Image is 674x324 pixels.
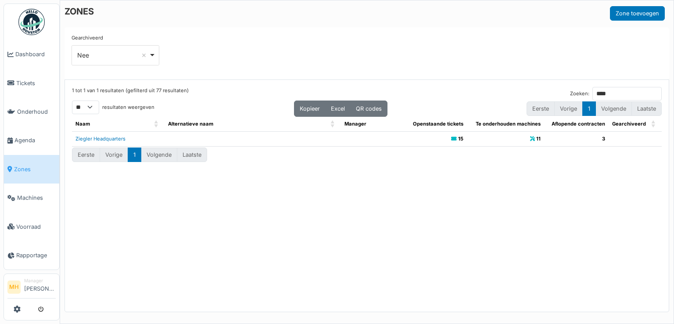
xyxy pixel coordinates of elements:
[72,148,207,162] nav: pagination
[413,121,463,127] span: Openstaande tickets
[24,277,56,284] div: Manager
[17,194,56,202] span: Machines
[300,105,320,112] span: Kopieer
[325,101,351,117] button: Excel
[344,121,366,127] span: Manager
[4,155,59,184] a: Zones
[24,277,56,296] li: [PERSON_NAME]
[476,121,541,127] span: Te onderhouden machines
[4,212,59,241] a: Voorraad
[330,117,336,131] span: Alternatieve naam: Activate to sort
[4,40,59,68] a: Dashboard
[4,126,59,155] a: Agenda
[65,6,94,17] h6: ZONES
[77,50,149,60] div: Nee
[17,108,56,116] span: Onderhoud
[4,184,59,212] a: Machines
[128,148,141,162] button: 1
[4,68,59,97] a: Tickets
[570,90,589,97] label: Zoeken:
[458,136,463,142] b: 15
[552,121,605,127] span: Aflopende contracten
[612,121,646,127] span: Gearchiveerd
[610,6,665,21] button: Zone toevoegen
[102,104,154,111] label: resultaten weergeven
[14,165,56,173] span: Zones
[536,136,541,142] b: 11
[168,121,213,127] span: Alternatieve naam
[527,101,662,116] nav: pagination
[15,50,56,58] span: Dashboard
[356,105,382,112] span: QR codes
[4,97,59,126] a: Onderhoud
[14,136,56,144] span: Agenda
[4,241,59,270] a: Rapportage
[651,117,656,131] span: Gearchiveerd: Activate to sort
[350,101,387,117] button: QR codes
[154,117,159,131] span: Naam: Activate to sort
[7,281,21,294] li: MH
[72,34,103,42] label: Gearchiveerd
[72,87,189,101] div: 1 tot 1 van 1 resultaten (gefilterd uit 77 resultaten)
[75,121,90,127] span: Naam
[75,136,125,142] a: Ziegler Headquarters
[16,223,56,231] span: Voorraad
[140,51,148,60] button: Remove item: 'false'
[18,9,45,35] img: Badge_color-CXgf-gQk.svg
[16,251,56,259] span: Rapportage
[331,105,345,112] span: Excel
[7,277,56,299] a: MH Manager[PERSON_NAME]
[294,101,326,117] button: Kopieer
[582,101,596,116] button: 1
[16,79,56,87] span: Tickets
[602,136,605,142] b: 3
